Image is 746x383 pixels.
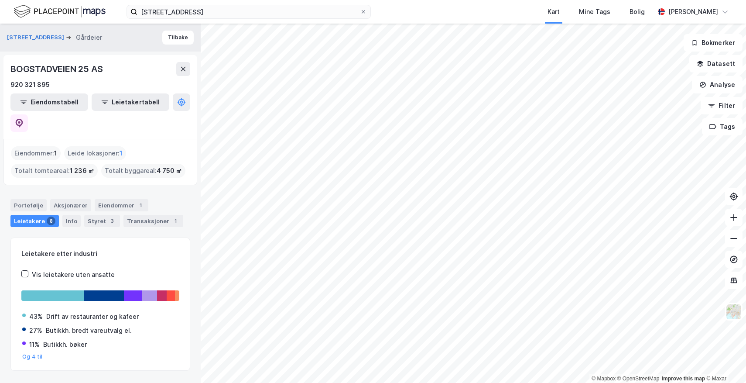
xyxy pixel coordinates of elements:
div: Mine Tags [579,7,610,17]
img: logo.f888ab2527a4732fd821a326f86c7f29.svg [14,4,106,19]
div: Leide lokasjoner : [64,146,126,160]
div: 43% [29,311,43,322]
span: 1 [120,148,123,159]
div: Drift av restauranter og kafeer [46,311,139,322]
button: Og 4 til [22,353,43,360]
div: Eiendommer [95,199,148,211]
div: 8 [47,217,55,225]
button: Analyse [692,76,743,93]
button: Filter [701,97,743,114]
div: 11% [29,339,40,350]
input: Søk på adresse, matrikkel, gårdeiere, leietakere eller personer [137,5,360,18]
div: 3 [108,217,116,225]
div: [PERSON_NAME] [668,7,718,17]
div: 920 321 895 [10,79,50,90]
img: Z [725,304,742,320]
button: Datasett [689,55,743,72]
button: Leietakertabell [92,93,169,111]
iframe: Chat Widget [702,341,746,383]
a: OpenStreetMap [617,376,660,382]
div: BOGSTADVEIEN 25 AS [10,62,104,76]
button: Tilbake [162,31,194,45]
div: Eiendommer : [11,146,61,160]
div: Butikkh. bøker [43,339,87,350]
button: Tags [702,118,743,135]
span: 1 236 ㎡ [70,166,94,176]
div: Aksjonærer [50,199,91,211]
span: 4 750 ㎡ [157,166,182,176]
div: Transaksjoner [123,215,183,227]
div: Totalt tomteareal : [11,164,98,178]
button: [STREET_ADDRESS] [7,33,66,42]
div: Portefølje [10,199,47,211]
div: 1 [136,201,145,210]
button: Eiendomstabell [10,93,88,111]
a: Improve this map [662,376,705,382]
div: Kart [548,7,560,17]
div: Gårdeier [76,32,102,43]
div: Info [62,215,81,227]
div: Bolig [630,7,645,17]
div: Totalt byggareal : [101,164,185,178]
button: Bokmerker [684,34,743,52]
div: Leietakere etter industri [21,248,179,259]
div: 1 [171,217,180,225]
a: Mapbox [592,376,616,382]
div: Butikkh. bredt vareutvalg el. [46,325,132,336]
div: Styret [84,215,120,227]
div: 27% [29,325,42,336]
div: Vis leietakere uten ansatte [32,269,115,280]
div: Leietakere [10,215,59,227]
span: 1 [54,148,57,159]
